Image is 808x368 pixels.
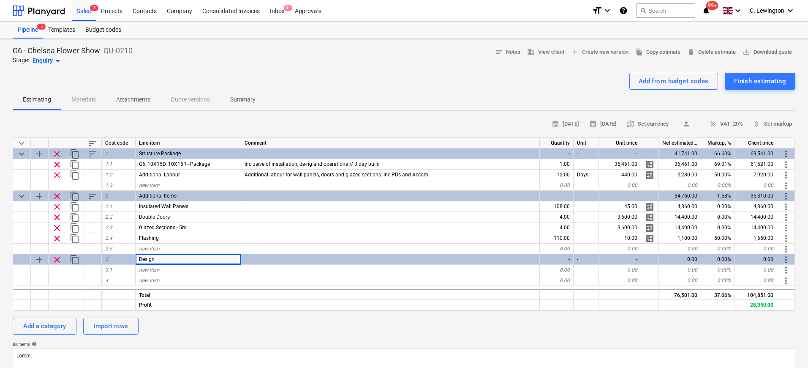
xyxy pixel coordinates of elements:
div: 0.00% [701,275,735,286]
div: - [574,191,599,201]
div: 36,461.00 [659,159,701,170]
span: More actions [781,276,791,286]
span: Additional Items [139,193,177,199]
span: 2.4 [105,235,112,241]
button: View client [524,46,568,59]
span: Duplicate category [70,255,80,265]
span: More actions [781,191,791,201]
div: 41,741.00 [659,148,701,159]
div: - [574,148,599,159]
button: Delete estimate [684,46,739,59]
div: 14,400.00 [659,222,701,233]
div: Comment [241,138,540,148]
iframe: Chat Widget [766,327,808,368]
div: Add a category [23,321,66,332]
div: Enquiry [33,56,63,66]
div: 5,280.00 [659,170,701,180]
span: Duplicate row [70,170,80,180]
div: Unit price [599,138,641,148]
p: Summary [230,95,256,104]
i: keyboard_arrow_down [602,5,612,16]
span: G6_10X15D_10X15R - Package [139,161,210,167]
div: 12.00 [540,170,574,180]
div: 10.00 [599,233,641,244]
div: 14,400.00 [735,212,777,222]
div: 7,920.00 [735,170,777,180]
span: Remove row [52,191,62,201]
div: - [540,148,574,159]
span: Remove row [52,149,62,159]
span: Sort rows within table [87,138,98,148]
div: 14,400.00 [659,212,701,222]
span: Sort rows within category [87,191,98,201]
span: Manage detailed breakdown for the row [645,212,655,222]
span: business [527,48,535,56]
div: 0.00 [659,180,701,191]
div: 50.00% [701,170,735,180]
span: 1.1 [105,161,112,167]
span: Remove row [52,170,62,180]
div: 0.00 [735,265,777,275]
span: View client [527,47,564,57]
span: Remove row [52,159,62,170]
span: Inclusive of installation, de-rig and operations // 3 day build [245,161,380,167]
div: 0.00 [599,265,641,275]
button: Finish estimating [725,73,795,90]
span: 99+ [706,1,718,10]
span: Sort rows within category [87,149,98,159]
span: Duplicate row [70,159,80,170]
div: 0.00% [701,212,735,222]
span: Add sub category to row [34,191,44,201]
span: More actions [781,212,791,222]
div: Pipeline [13,22,43,38]
div: Cost code [102,138,136,148]
button: Download quote [739,46,795,59]
span: Additional labour for wall panels, doors and glazed sections. Inc PDs and Accom [245,172,428,178]
span: 3 [105,256,108,262]
span: new item [139,246,160,252]
div: 69,541.00 [735,148,777,159]
span: calendar_month [589,120,597,128]
span: Structure Package [139,151,181,157]
div: 1.00 [540,159,574,170]
div: 0.00 [659,244,701,254]
button: [DATE] [548,118,582,131]
div: 35,310.00 [735,191,777,201]
span: Remove row [52,223,62,233]
span: More actions [781,159,791,170]
div: Quantity [540,138,574,148]
p: QU-0210 [103,46,133,56]
div: Add from budget codes [639,76,709,87]
span: Set currency [627,119,669,129]
span: calendar_month [552,120,559,128]
span: notes [495,48,503,56]
p: G6 - Chelsea Flower Show [13,46,100,56]
a: Pipeline5 [13,22,43,38]
span: Manage detailed breakdown for the row [645,233,655,244]
div: 1,100.00 [659,233,701,244]
button: Add from budget codes [629,73,718,90]
div: Days [574,170,599,180]
div: Finish estimating [734,76,786,87]
span: new item [139,277,160,283]
div: 110.00 [540,233,574,244]
div: 61,621.00 [735,159,777,170]
div: 0.00 [599,180,641,191]
button: Import rows [83,318,139,335]
div: 440.00 [599,170,641,180]
span: Copy estimate [635,47,680,57]
div: Bid terms [13,341,795,347]
div: 3,600.00 [599,222,641,233]
div: - [540,254,574,265]
span: Duplicate row [70,223,80,233]
span: C. Lewington [750,7,784,14]
div: 36,461.00 [599,159,641,170]
div: 0.00 [659,265,701,275]
span: delete [687,48,695,56]
span: 3.1 [105,267,112,273]
button: Create new version [568,46,632,59]
div: Line-item [136,138,241,148]
span: 2.1 [105,203,112,209]
span: Flashing [139,235,159,241]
